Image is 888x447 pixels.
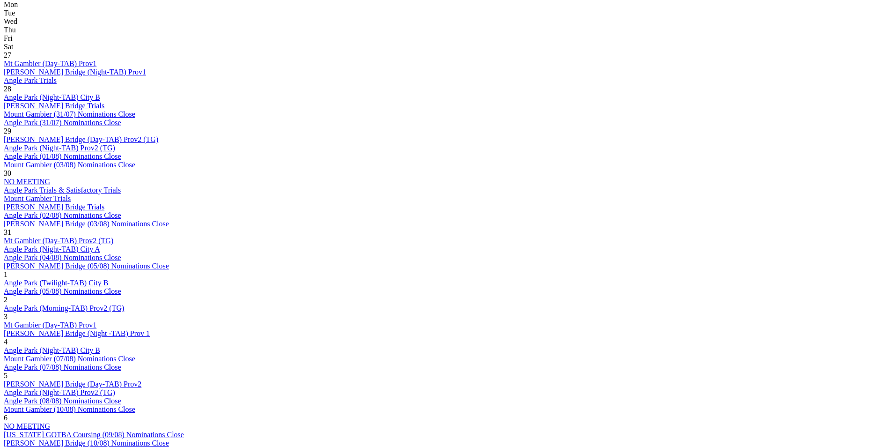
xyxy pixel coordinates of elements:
div: Mon [4,0,884,9]
a: Angle Park (01/08) Nominations Close [4,152,121,160]
div: Wed [4,17,884,26]
a: Angle Park (02/08) Nominations Close [4,211,121,219]
a: Mount Gambier (31/07) Nominations Close [4,110,135,118]
a: Angle Park Trials & Satisfactory Trials [4,186,121,194]
a: Angle Park (05/08) Nominations Close [4,287,121,295]
a: Angle Park (Night-TAB) City A [4,245,100,253]
a: [PERSON_NAME] Bridge Trials [4,203,104,211]
a: Mount Gambier (07/08) Nominations Close [4,355,135,363]
div: Fri [4,34,884,43]
a: Angle Park (Night-TAB) City B [4,93,100,101]
a: Angle Park (08/08) Nominations Close [4,397,121,405]
div: Tue [4,9,884,17]
a: Angle Park (Night-TAB) Prov2 (TG) [4,388,115,396]
span: 27 [4,51,11,59]
a: NO MEETING [4,178,50,186]
span: 3 [4,313,7,320]
span: 5 [4,372,7,380]
div: Thu [4,26,884,34]
span: 2 [4,296,7,304]
a: Angle Park (Twilight-TAB) City B [4,279,108,287]
span: 6 [4,414,7,422]
a: Angle Park (31/07) Nominations Close [4,119,121,127]
a: Angle Park (Night-TAB) City B [4,346,100,354]
a: [PERSON_NAME] Bridge (Night-TAB) Prov1 [4,68,146,76]
a: [PERSON_NAME] Bridge (05/08) Nominations Close [4,262,169,270]
a: Mount Gambier (10/08) Nominations Close [4,405,135,413]
a: Angle Park (07/08) Nominations Close [4,363,121,371]
a: [PERSON_NAME] Bridge (Night -TAB) Prov 1 [4,329,150,337]
a: Mount Gambier Trials [4,194,71,202]
span: 4 [4,338,7,346]
a: Mount Gambier (03/08) Nominations Close [4,161,135,169]
a: [PERSON_NAME] Bridge (03/08) Nominations Close [4,220,169,228]
span: 1 [4,270,7,278]
a: Angle Park Trials [4,76,57,84]
a: [PERSON_NAME] Bridge (Day-TAB) Prov2 (TG) [4,135,158,143]
a: Angle Park (Night-TAB) Prov2 (TG) [4,144,115,152]
a: Mt Gambier (Day-TAB) Prov2 (TG) [4,237,113,245]
span: 28 [4,85,11,93]
a: [US_STATE] GOTBA Coursing (09/08) Nominations Close [4,431,184,439]
span: 31 [4,228,11,236]
a: [PERSON_NAME] Bridge (Day-TAB) Prov2 [4,380,141,388]
a: Mt Gambier (Day-TAB) Prov1 [4,321,96,329]
span: 30 [4,169,11,177]
a: [PERSON_NAME] Bridge Trials [4,102,104,110]
a: Angle Park (Morning-TAB) Prov2 (TG) [4,304,124,312]
a: NO MEETING [4,422,50,430]
a: Mt Gambier (Day-TAB) Prov1 [4,60,96,67]
a: Angle Park (04/08) Nominations Close [4,253,121,261]
span: 29 [4,127,11,135]
div: Sat [4,43,884,51]
a: [PERSON_NAME] Bridge (10/08) Nominations Close [4,439,169,447]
